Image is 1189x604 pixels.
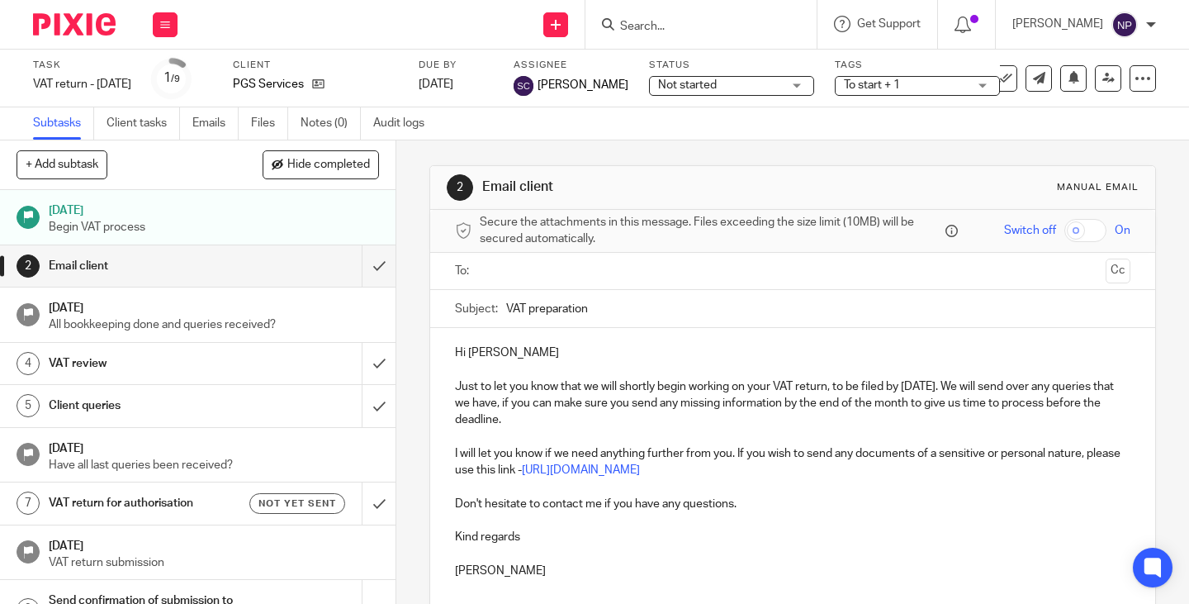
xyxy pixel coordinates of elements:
div: 7 [17,492,40,515]
label: Task [33,59,131,72]
div: VAT return - July 2025 [33,76,131,93]
span: Hide completed [287,159,370,172]
p: Begin VAT process [49,219,379,235]
a: Subtasks [33,107,94,140]
div: Manual email [1057,181,1139,194]
img: svg%3E [514,76,533,96]
span: Not yet sent [258,497,336,511]
p: PGS Services [233,76,304,93]
a: [URL][DOMAIN_NAME] [522,464,640,476]
img: svg%3E [1111,12,1138,38]
div: 1 [163,69,180,88]
p: Have all last queries been received? [49,457,379,473]
h1: VAT return for authorisation [49,491,247,516]
p: Don't hesitate to contact me if you have any questions. [455,496,1130,512]
p: Hi [PERSON_NAME] [455,345,1130,361]
a: Notes (0) [301,107,361,140]
a: Audit logs [373,107,437,140]
h1: [DATE] [49,198,379,219]
a: Emails [192,107,239,140]
h1: [DATE] [49,436,379,457]
label: Assignee [514,59,628,72]
p: All bookkeeping done and queries received? [49,316,379,333]
p: I will let you know if we need anything further from you. If you wish to send any documents of a ... [455,445,1130,479]
div: 5 [17,394,40,417]
span: To start + 1 [844,79,900,91]
h1: Client queries [49,393,247,418]
img: Pixie [33,13,116,36]
span: Switch off [1004,222,1056,239]
button: Hide completed [263,150,379,178]
a: Client tasks [107,107,180,140]
div: 2 [17,254,40,278]
h1: Email client [482,178,828,196]
div: 2 [447,174,473,201]
span: Secure the attachments in this message. Files exceeding the size limit (10MB) will be secured aut... [480,214,941,248]
span: Not started [658,79,717,91]
label: Subject: [455,301,498,317]
p: [PERSON_NAME] [455,563,1130,579]
label: Due by [419,59,493,72]
label: Status [649,59,814,72]
p: Kind regards [455,529,1130,545]
h1: [DATE] [49,296,379,316]
input: Search [618,20,767,35]
span: [DATE] [419,78,453,90]
span: Get Support [857,18,921,30]
span: On [1115,222,1130,239]
h1: VAT review [49,351,247,376]
div: 4 [17,352,40,375]
div: VAT return - [DATE] [33,76,131,93]
small: /9 [171,74,180,83]
label: To: [455,263,473,279]
h1: [DATE] [49,534,379,554]
a: Files [251,107,288,140]
label: Tags [835,59,1000,72]
span: [PERSON_NAME] [538,77,628,93]
p: Just to let you know that we will shortly begin working on your VAT return, to be filed by [DATE]... [455,378,1130,429]
button: + Add subtask [17,150,107,178]
button: Cc [1106,259,1130,283]
label: Client [233,59,398,72]
p: [PERSON_NAME] [1012,16,1103,32]
h1: Email client [49,254,247,278]
p: VAT return submission [49,554,379,571]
